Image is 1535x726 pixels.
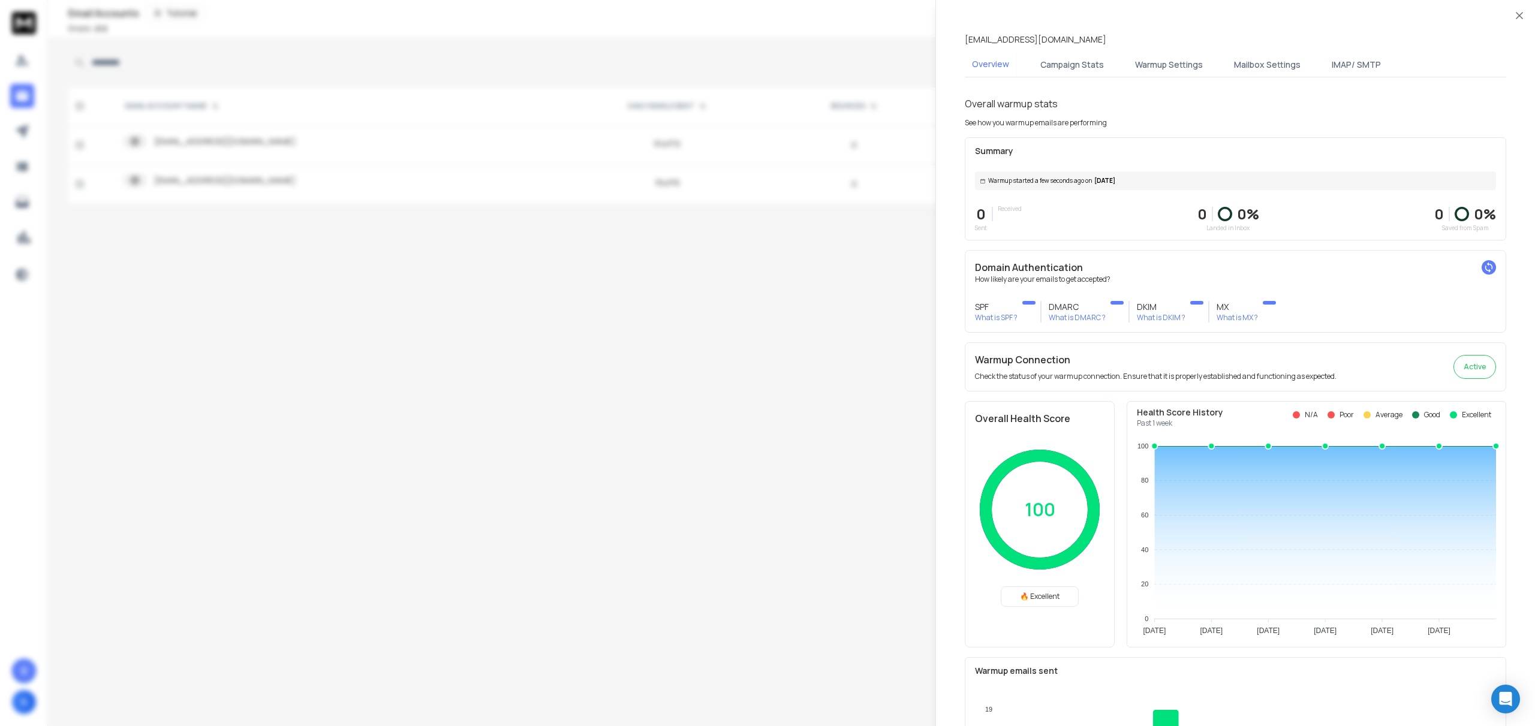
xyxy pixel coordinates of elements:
[1227,52,1308,78] button: Mailbox Settings
[998,204,1022,213] p: Received
[1197,204,1207,224] p: 0
[1049,313,1106,323] p: What is DMARC ?
[1128,52,1210,78] button: Warmup Settings
[1217,313,1258,323] p: What is MX ?
[1141,580,1148,588] tspan: 20
[1145,615,1148,622] tspan: 0
[1434,224,1496,233] p: Saved from Spam
[1137,313,1185,323] p: What is DKIM ?
[1197,224,1259,233] p: Landed in Inbox
[985,706,992,713] tspan: 19
[1237,204,1259,224] p: 0 %
[975,301,1018,313] h3: SPF
[1033,52,1111,78] button: Campaign Stats
[1049,301,1106,313] h3: DMARC
[1217,301,1258,313] h3: MX
[975,275,1496,284] p: How likely are your emails to get accepted?
[1474,204,1496,224] p: 0 %
[1141,477,1148,484] tspan: 80
[1257,626,1280,635] tspan: [DATE]
[1137,418,1223,428] p: Past 1 week
[1137,406,1223,418] p: Health Score History
[1325,52,1388,78] button: IMAP/ SMTP
[1137,301,1185,313] h3: DKIM
[1428,626,1450,635] tspan: [DATE]
[975,353,1337,367] h2: Warmup Connection
[1305,410,1318,420] p: N/A
[1376,410,1402,420] p: Average
[1314,626,1337,635] tspan: [DATE]
[975,665,1496,677] p: Warmup emails sent
[975,224,987,233] p: Sent
[1340,410,1354,420] p: Poor
[965,34,1106,46] p: [EMAIL_ADDRESS][DOMAIN_NAME]
[1137,442,1148,450] tspan: 100
[975,411,1104,426] h2: Overall Health Score
[1371,626,1393,635] tspan: [DATE]
[1001,586,1079,607] div: 🔥 Excellent
[988,176,1092,185] span: Warmup started a few seconds ago on
[975,372,1337,381] p: Check the status of your warmup connection. Ensure that it is properly established and functionin...
[1141,511,1148,519] tspan: 60
[1453,355,1496,379] button: Active
[1141,546,1148,553] tspan: 40
[965,97,1058,111] h1: Overall warmup stats
[1491,685,1520,713] div: Open Intercom Messenger
[1025,499,1055,520] p: 100
[1424,410,1440,420] p: Good
[975,260,1496,275] h2: Domain Authentication
[975,145,1496,157] p: Summary
[975,204,987,224] p: 0
[1200,626,1223,635] tspan: [DATE]
[1143,626,1166,635] tspan: [DATE]
[965,51,1016,79] button: Overview
[975,313,1018,323] p: What is SPF ?
[965,118,1107,128] p: See how you warmup emails are performing
[975,171,1496,190] div: [DATE]
[1462,410,1491,420] p: Excellent
[1434,204,1444,224] strong: 0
